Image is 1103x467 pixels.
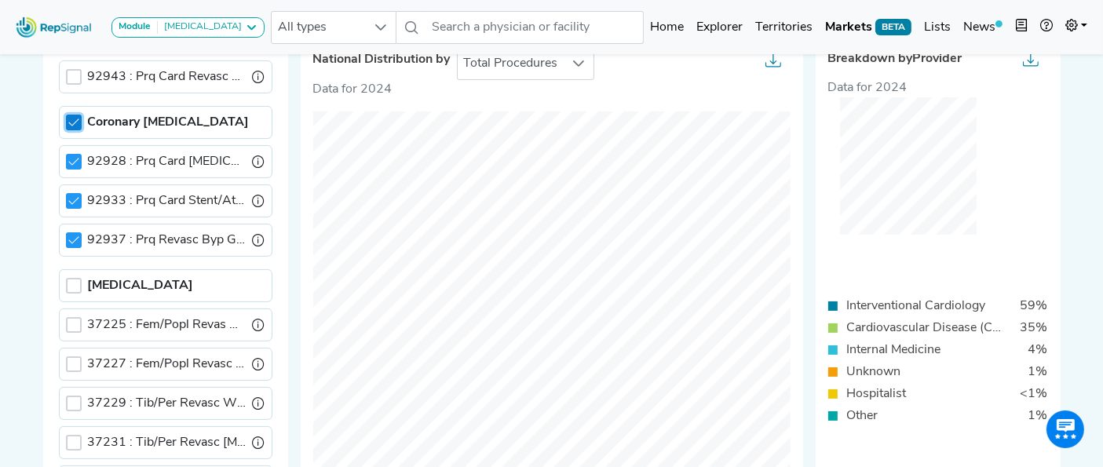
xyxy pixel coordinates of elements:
div: Cardiovascular Disease (Cardiology) [838,319,1011,337]
button: Module[MEDICAL_DATA] [111,17,265,38]
div: Interventional Cardiology [838,297,995,316]
span: Provider [913,53,962,65]
label: Prq Card Revasc Chronic 1Vsl [88,67,247,86]
input: Search a physician or facility [426,11,645,44]
button: Export as... [1014,47,1048,78]
span: All types [272,12,366,43]
div: Hospitalist [838,385,916,403]
div: Other [838,407,888,425]
div: <1% [1011,385,1057,403]
label: Prq Revasc Byp Graft 1 Vsl [88,231,247,250]
a: MarketsBETA [819,12,918,43]
div: Internal Medicine [838,341,951,359]
label: Prq Card Stent W/Angio 1 Vsl [88,152,247,171]
button: Intel Book [1009,12,1034,43]
label: Prq Card Stent/Ath/Angio [88,192,247,210]
div: 59% [1011,297,1057,316]
p: Data for 2024 [313,80,791,99]
div: Unknown [838,363,911,381]
div: 1% [1019,407,1057,425]
div: Data for 2024 [828,78,1048,97]
div: 35% [1011,319,1057,337]
span: Breakdown by [828,52,962,67]
span: National Distribution by [313,53,451,67]
label: Fem/Popl Revas W/Ather [88,316,247,334]
label: Atherectomy [88,276,194,295]
span: Total Procedures [458,48,564,79]
a: Territories [749,12,819,43]
a: Explorer [690,12,749,43]
a: News [957,12,1009,43]
div: [MEDICAL_DATA] [158,21,242,34]
span: BETA [875,19,911,35]
label: Fem/Popl Revasc Stnt & Ather [88,355,247,374]
div: 1% [1019,363,1057,381]
label: Tib/Per Revasc W/Ather [88,394,247,413]
a: Home [644,12,690,43]
div: 4% [1019,341,1057,359]
label: Coronary Stenting [88,113,250,132]
label: Tib/Per Revasc Stent & Ather [88,433,247,452]
a: Lists [918,12,957,43]
strong: Module [119,22,151,31]
button: Export as... [756,48,791,79]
